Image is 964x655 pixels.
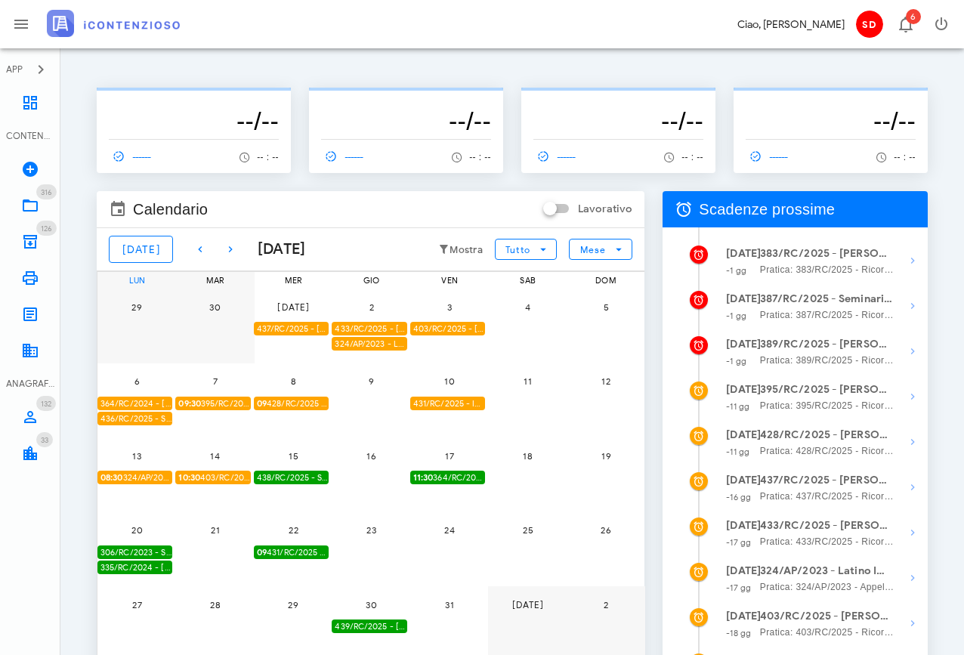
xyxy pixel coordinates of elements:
div: sab [488,272,567,289]
strong: 09 [257,547,267,558]
span: 10 [434,375,465,387]
button: 23 [357,515,387,545]
div: 403/RC/2025 - [PERSON_NAME] - Invio Memorie per Udienza [410,322,485,336]
span: Pratica: 428/RC/2025 - Ricorso contro Agenzia Entrate Riscossione, Comune Di Ispica (Udienza) [760,443,894,459]
button: 14 [200,440,230,471]
span: 31 [434,599,465,610]
strong: [DATE] [726,610,761,623]
small: -17 gg [726,582,751,593]
button: 28 [200,589,230,619]
small: -17 gg [726,537,751,548]
span: -- : -- [681,152,703,162]
strong: [DATE] [726,247,761,260]
span: Mese [579,244,606,255]
strong: 11:30 [413,472,434,483]
button: SD [851,6,887,42]
span: SD [856,11,883,38]
button: 2 [357,292,387,322]
div: mar [175,272,254,289]
span: [DATE] [511,599,545,610]
button: 29 [278,589,308,619]
strong: 383/RC/2025 - [PERSON_NAME]si in [GEOGRAPHIC_DATA] [760,246,894,262]
small: -1 gg [726,311,746,321]
button: 21 [200,515,230,545]
span: Pratica: 403/RC/2025 - Ricorso contro Agenzia Delle Entrate D. P. Di [GEOGRAPHIC_DATA], Agenzia D... [760,625,894,640]
div: dom [567,272,645,289]
button: [DATE] [109,236,173,263]
span: 431/RC/2025 - Idro-Scalf di [PERSON_NAME] e C. Snc - Presentarsi in [GEOGRAPHIC_DATA] [257,545,329,560]
p: -------------- [321,94,491,106]
button: 24 [434,515,465,545]
img: logo-text-2x.png [47,10,180,37]
button: 30 [200,292,230,322]
button: Distintivo [887,6,923,42]
span: Pratica: 324/AP/2023 - Appello contro Agenzia Delle Entrate D. P. Di [GEOGRAPHIC_DATA], Agenzia d... [760,579,894,595]
span: 29 [122,301,152,313]
span: Tutto [505,244,530,255]
small: -18 gg [726,628,751,638]
span: 9 [357,375,387,387]
div: [DATE] [246,238,306,261]
span: ------ [746,150,789,163]
small: -11 gg [726,446,749,457]
strong: [DATE] [726,564,761,577]
p: -------------- [533,94,703,106]
button: Mostra dettagli [898,608,928,638]
span: 132 [41,399,51,409]
span: [DATE] [277,301,310,313]
span: 4 [513,301,543,313]
strong: 428/RC/2025 - [PERSON_NAME] - Invio Memorie per Udienza [760,427,894,443]
button: 17 [434,440,465,471]
button: Mostra dettagli [898,291,928,321]
button: Mostra dettagli [898,382,928,412]
button: Mostra dettagli [898,246,928,276]
span: 324/AP/2023 - Latino Impianti Snc - Presentarsi in Udienza [100,471,172,485]
div: 437/RC/2025 - [PERSON_NAME] - Inviare Ricorso [254,322,329,336]
button: Mostra dettagli [898,472,928,502]
div: 439/RC/2025 - [PERSON_NAME] - Inviare Ricorso [332,619,406,634]
strong: [DATE] [726,428,761,441]
button: 4 [513,292,543,322]
span: [DATE] [122,243,160,256]
small: -11 gg [726,401,749,412]
button: 16 [357,440,387,471]
span: Distintivo [36,184,57,199]
span: 29 [278,599,308,610]
button: [DATE] [278,292,308,322]
strong: [DATE] [726,338,761,351]
label: Lavorativo [578,202,632,217]
span: 126 [41,224,52,233]
span: 364/RC/2024 - [PERSON_NAME]si in [GEOGRAPHIC_DATA] [413,471,485,485]
button: 12 [591,366,621,397]
h3: --/-- [109,106,279,136]
button: 15 [278,440,308,471]
span: 8 [278,375,308,387]
strong: 395/RC/2025 - [PERSON_NAME] - Invio Memorie per Udienza [760,382,894,398]
p: -------------- [109,94,279,106]
button: [DATE] [513,589,543,619]
span: 28 [200,599,230,610]
button: 8 [278,366,308,397]
strong: [DATE] [726,474,761,487]
button: Mostra dettagli [898,518,928,548]
span: 428/RC/2025 - [PERSON_NAME]si in Udienza [257,397,329,411]
span: ------ [321,150,365,163]
strong: 324/AP/2023 - Latino Impianti Snc - Inviare Memorie per Udienza [760,563,894,579]
button: Mostra dettagli [898,563,928,593]
div: 431/RC/2025 - Idro-Scalf di [PERSON_NAME] e C. Snc - Invio Memorie per Udienza [410,397,485,411]
span: 18 [513,450,543,462]
span: 26 [591,524,621,536]
span: 19 [591,450,621,462]
div: gio [332,272,410,289]
span: ------ [533,150,577,163]
span: 2 [591,599,621,610]
a: ------ [746,146,796,167]
span: 395/RC/2025 - [PERSON_NAME] - Presentarsi in Udienza [178,397,250,411]
strong: 387/RC/2025 - Seminario Vescovile Di Noto - Presentarsi in Udienza [760,291,894,307]
h3: --/-- [533,106,703,136]
span: Pratica: 383/RC/2025 - Ricorso contro Agenzia Delle Entrate D. P. Di [GEOGRAPHIC_DATA] (Udienza) [760,262,894,277]
span: 7 [200,375,230,387]
button: 25 [513,515,543,545]
button: 29 [122,292,152,322]
span: -- : -- [257,152,279,162]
